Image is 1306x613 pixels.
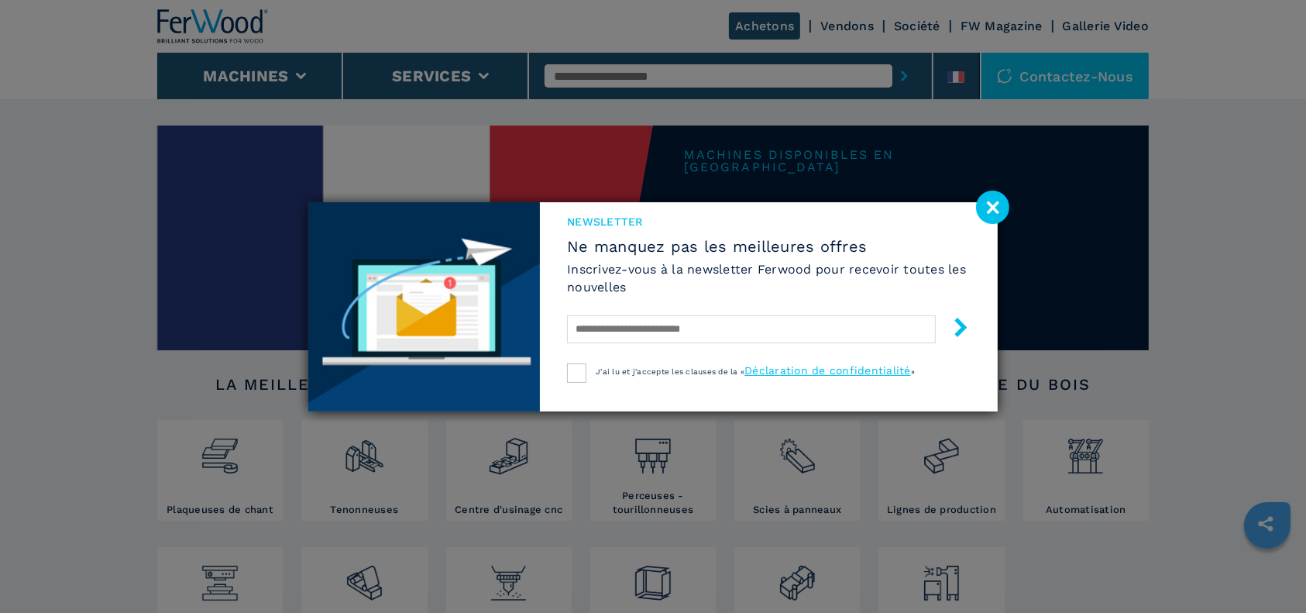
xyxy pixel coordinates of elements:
button: submit-button [936,312,971,348]
h6: Inscrivez-vous à la newsletter Ferwood pour recevoir toutes les nouvelles [567,260,971,296]
img: Newsletter image [308,202,540,412]
span: Ne manquez pas les meilleures offres [567,237,971,256]
span: J'ai lu et j'accepte les clauses de la « [596,367,744,376]
a: Déclaration de confidentialité [744,364,911,377]
span: » [911,367,915,376]
span: Newsletter [567,214,971,229]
